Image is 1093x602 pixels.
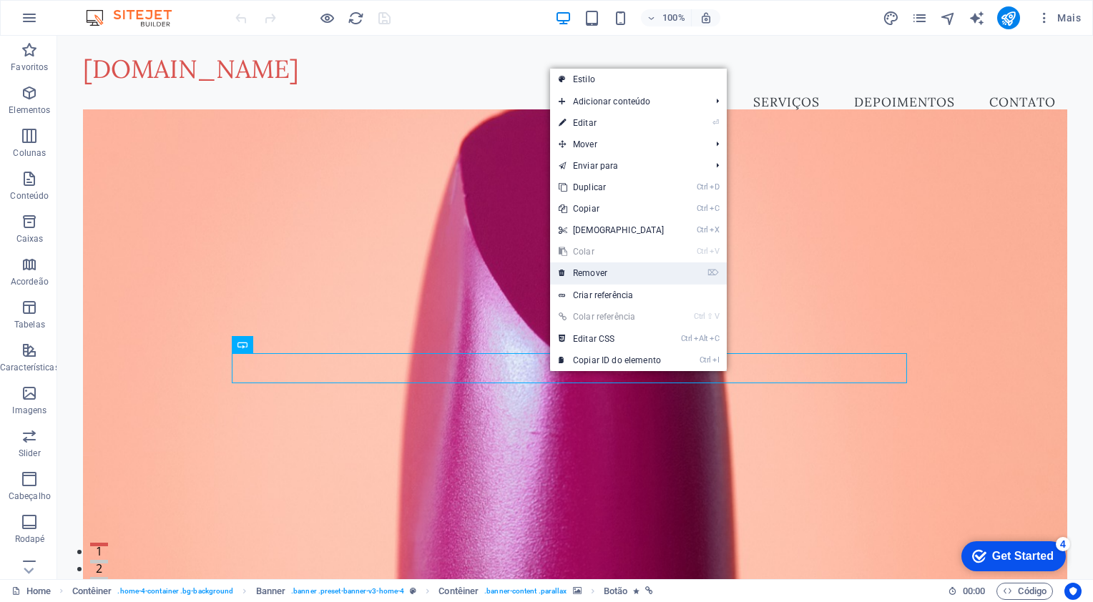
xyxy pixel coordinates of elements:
i: X [710,225,720,235]
p: Imagens [12,405,46,416]
span: Clique para selecionar. Clique duas vezes para editar [604,583,627,600]
button: Código [996,583,1053,600]
i: C [710,204,720,213]
button: Clique aqui para sair do modo de visualização e continuar editando [318,9,335,26]
img: Editor Logo [82,9,190,26]
i: C [710,334,720,343]
span: . home-4-container .bg-background [117,583,233,600]
i: AI Writer [969,10,985,26]
a: ⏎Editar [550,112,673,134]
i: Alt [694,334,708,343]
h6: 100% [662,9,685,26]
i: Navegador [940,10,956,26]
button: 1 [33,507,51,510]
button: 100% [641,9,692,26]
button: Usercentrics [1064,583,1082,600]
p: Rodapé [15,533,45,545]
a: CtrlVColar [550,241,673,262]
p: Caixas [16,233,44,245]
button: 2 [33,524,51,528]
span: : [973,586,975,596]
span: Código [1003,583,1047,600]
i: V [710,247,720,256]
button: text_generator [969,9,986,26]
i: Este elemento é uma predefinição personalizável [410,587,416,595]
a: Clique para cancelar a seleção. Clique duas vezes para abrir as Páginas [11,583,51,600]
a: CtrlDDuplicar [550,177,673,198]
span: Mais [1037,11,1081,25]
i: Ctrl [697,225,708,235]
h6: Tempo de sessão [948,583,986,600]
button: pages [911,9,928,26]
span: Mover [550,134,705,155]
i: Ctrl [697,182,708,192]
button: design [883,9,900,26]
i: Recarregar página [348,10,364,26]
div: 4 [106,3,120,17]
p: Elementos [9,104,50,116]
a: CtrlAltCEditar CSS [550,328,673,350]
span: . banner-content .parallax [484,583,567,600]
p: Acordeão [11,276,49,287]
a: CtrlCCopiar [550,198,673,219]
span: Clique para selecionar. Clique duas vezes para editar [438,583,479,600]
a: CtrlX[DEMOGRAPHIC_DATA] [550,219,673,241]
p: Colunas [13,147,46,159]
a: Estilo [550,69,727,90]
i: D [710,182,720,192]
p: Tabelas [14,319,45,330]
i: Ctrl [697,247,708,256]
span: Clique para selecionar. Clique duas vezes para editar [72,583,112,600]
button: publish [997,6,1020,29]
nav: breadcrumb [72,583,654,600]
a: Criar referência [550,285,727,306]
a: Enviar para [550,155,705,177]
i: ⏎ [712,118,719,127]
button: 3 [33,541,51,545]
div: Get Started 4 items remaining, 20% complete [11,7,116,37]
button: navigator [940,9,957,26]
p: Cabeçalho [9,490,51,502]
i: Este elemento está vinculado [645,587,653,595]
div: Get Started [42,16,104,29]
button: Mais [1031,6,1087,29]
p: Conteúdo [10,190,49,202]
i: Design (Ctrl+Alt+Y) [883,10,899,26]
i: Ao redimensionar, ajusta automaticamente o nível de zoom para caber no dispositivo escolhido. [700,11,712,24]
i: ⇧ [707,312,713,321]
i: Ctrl [694,312,705,321]
span: . banner .preset-banner-v3-home-4 [291,583,404,600]
span: Clique para selecionar. Clique duas vezes para editar [256,583,286,600]
a: ⌦Remover [550,262,673,284]
i: Ctrl [700,355,711,365]
i: Este elemento contém um plano de fundo [573,587,582,595]
a: Ctrl⇧VColar referência [550,306,673,327]
span: 00 00 [963,583,985,600]
a: CtrlICopiar ID do elemento [550,350,673,371]
i: ⌦ [707,268,719,277]
i: O elemento contém uma animação [633,587,639,595]
p: Favoritos [11,61,48,73]
i: Ctrl [697,204,708,213]
span: Adicionar conteúdo [550,91,705,112]
i: Páginas (Ctrl+Alt+S) [911,10,928,26]
i: Ctrl [681,334,692,343]
i: V [715,312,719,321]
button: reload [347,9,364,26]
i: I [712,355,720,365]
p: Slider [19,448,41,459]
